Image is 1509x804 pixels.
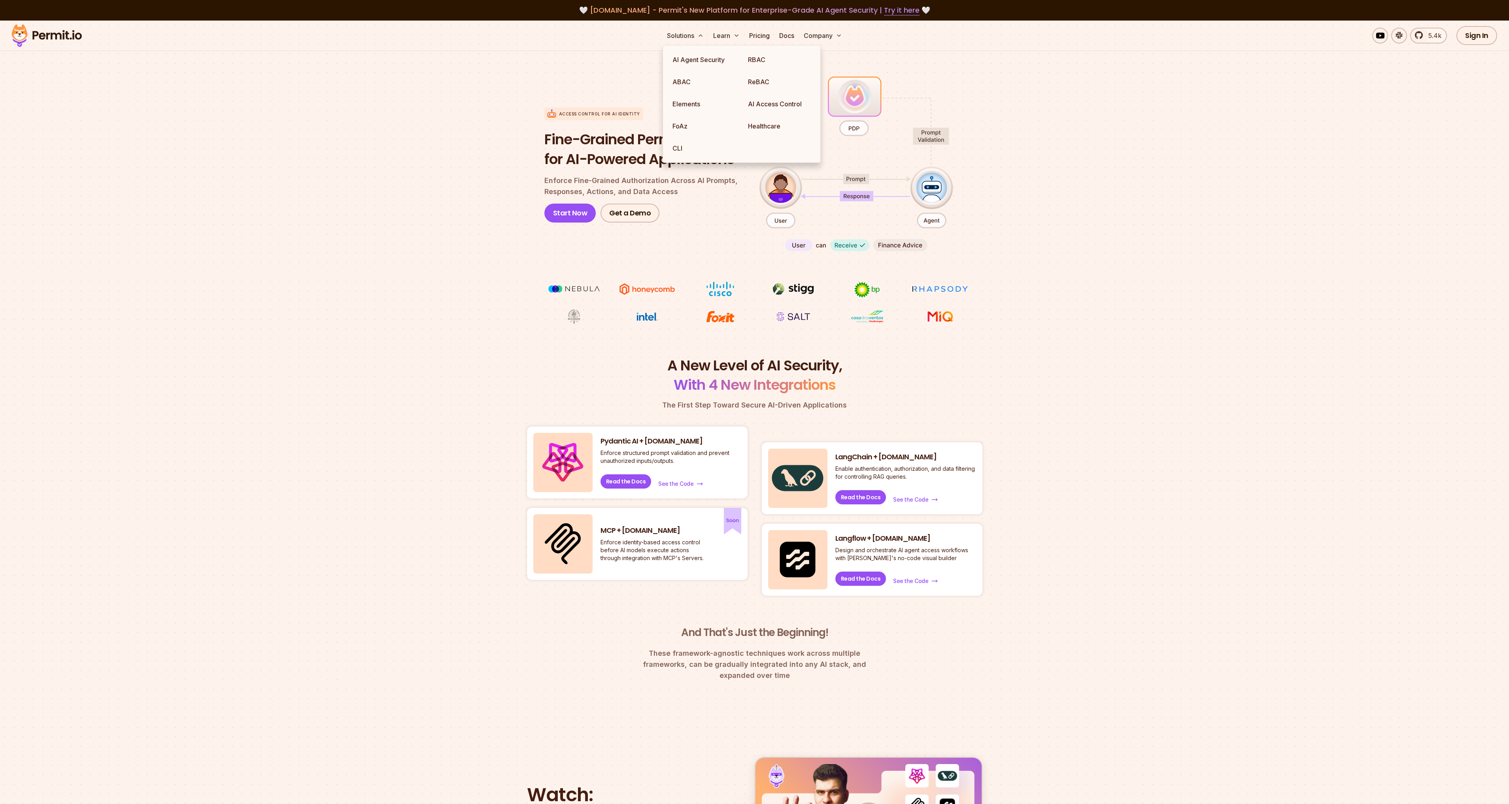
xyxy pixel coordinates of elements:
[742,115,817,137] a: Healthcare
[601,526,707,536] h3: MCP + [DOMAIN_NAME]
[618,309,677,324] img: Intel
[835,572,886,586] a: Read the Docs
[1424,31,1441,40] span: 5.4k
[8,22,85,49] img: Permit logo
[544,309,604,324] img: Maricopa County Recorder\'s Office
[666,93,742,115] a: Elements
[710,28,743,43] button: Learn
[764,309,823,324] img: salt
[837,309,897,324] img: Casa dos Ventos
[914,310,967,323] img: MIQ
[837,281,897,298] img: bp
[674,375,836,395] span: With 4 New Integrations
[746,28,773,43] a: Pricing
[742,93,817,115] a: AI Access Control
[618,281,677,296] img: Honeycomb
[835,452,976,462] h3: LangChain + [DOMAIN_NAME]
[892,495,939,504] a: See the Code
[590,5,920,15] span: [DOMAIN_NAME] - Permit's New Platform for Enterprise-Grade AI Agent Security |
[742,71,817,93] a: ReBAC
[628,648,881,681] p: These framework-agnostic techniques work across multiple frameworks, can be gradually integrated ...
[1456,26,1497,45] a: Sign In
[910,281,970,296] img: Rhapsody Health
[666,71,742,93] a: ABAC
[835,534,976,544] h3: Langflow + [DOMAIN_NAME]
[601,436,741,446] h3: Pydantic AI + [DOMAIN_NAME]
[835,465,976,481] p: Enable authentication, authorization, and data filtering for controlling RAG queries.
[601,474,652,489] a: Read the Docs
[893,496,928,504] span: See the Code
[19,5,1490,16] div: 🤍 🤍
[892,576,939,586] a: See the Code
[601,538,707,562] p: Enforce identity-based access control before AI models execute actions through integration with M...
[666,49,742,71] a: AI Agent Security
[601,449,741,465] p: Enforce structured prompt validation and prevent unauthorized inputs/outputs.
[544,204,596,223] a: Start Now
[544,175,747,197] p: Enforce Fine-Grained Authorization Across AI Prompts, Responses, Actions, and Data Access
[1410,28,1447,43] a: 5.4k
[835,546,976,562] p: Design and orchestrate AI agent access workflows with [PERSON_NAME]'s no-code visual builder
[893,577,928,585] span: See the Code
[527,356,982,395] h2: A New Level of AI Security,
[544,281,604,296] img: Nebula
[691,281,750,296] img: Cisco
[691,309,750,324] img: Foxit
[658,480,693,488] span: See the Code
[835,490,886,504] a: Read the Docs
[742,49,817,71] a: RBAC
[764,281,823,296] img: Stigg
[666,115,742,137] a: FoAz
[527,400,982,411] p: The First Step Toward Secure AI-Driven Applications
[884,5,920,15] a: Try it here
[664,28,707,43] button: Solutions
[776,28,797,43] a: Docs
[666,137,742,159] a: CLI
[544,130,747,169] h1: Fine-Grained Permissions for AI-Powered Applications
[601,204,659,223] a: Get a Demo
[657,479,704,489] a: See the Code
[801,28,845,43] button: Company
[628,626,881,640] h3: And That's Just the Beginning!
[559,111,640,117] p: Access control for AI Identity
